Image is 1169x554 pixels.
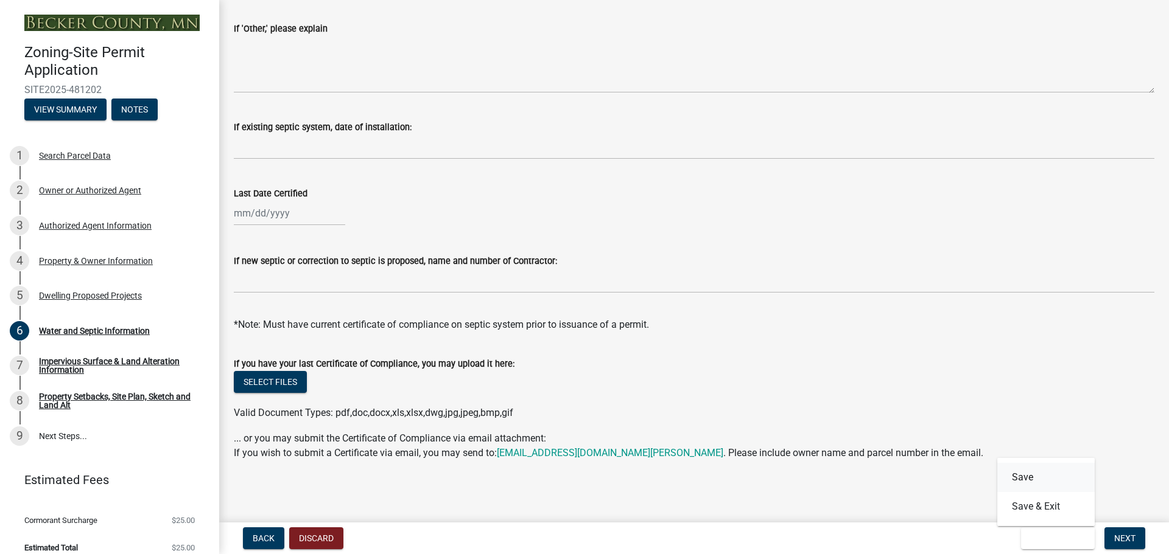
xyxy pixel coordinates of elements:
div: 1 [10,146,29,165]
div: Owner or Authorized Agent [39,186,141,195]
div: Authorized Agent Information [39,221,152,230]
div: 2 [10,181,29,200]
wm-modal-confirm: Notes [111,105,158,115]
button: Save [997,463,1095,492]
span: If you wish to submit a Certificate via email, you may send to: . Please include owner name and p... [234,447,983,459]
div: 9 [10,426,29,446]
span: Save & Exit [1031,533,1078,543]
span: Cormorant Surcharge [24,516,97,524]
div: 7 [10,356,29,375]
wm-modal-confirm: Summary [24,105,107,115]
label: If new septic or correction to septic is proposed, name and number of Contractor: [234,257,557,266]
img: Becker County, Minnesota [24,15,200,31]
label: If 'Other,' please explain [234,25,328,33]
button: Save & Exit [997,492,1095,521]
button: View Summary [24,99,107,120]
div: ... or you may submit the Certificate of Compliance via email attachment: [234,431,1154,460]
a: [EMAIL_ADDRESS][DOMAIN_NAME][PERSON_NAME] [497,447,723,459]
span: Estimated Total [24,544,78,552]
div: 5 [10,286,29,305]
button: Save & Exit [1021,527,1095,549]
div: Save & Exit [997,458,1095,526]
button: Notes [111,99,158,120]
a: Estimated Fees [10,468,200,492]
div: Dwelling Proposed Projects [39,291,142,300]
div: *Note: Must have current certificate of compliance on septic system prior to issuance of a permit. [234,317,1154,332]
div: Property & Owner Information [39,257,153,265]
div: Water and Septic Information [39,327,150,335]
button: Next [1104,527,1145,549]
div: 8 [10,391,29,410]
div: Impervious Surface & Land Alteration Information [39,357,200,374]
span: SITE2025-481202 [24,84,195,95]
span: $25.00 [172,516,195,524]
label: Last Date Certified [234,190,307,198]
span: Next [1114,533,1136,543]
button: Discard [289,527,343,549]
button: Back [243,527,284,549]
div: 3 [10,216,29,235]
h4: Zoning-Site Permit Application [24,44,209,79]
label: If existing septic system, date of installation: [234,123,412,132]
span: $25.00 [172,544,195,552]
input: mm/dd/yyyy [234,201,345,226]
div: Search Parcel Data [39,151,111,160]
div: Property Setbacks, Site Plan, Sketch and Land Alt [39,392,200,409]
div: 6 [10,321,29,341]
span: Valid Document Types: pdf,doc,docx,xls,xlsx,dwg,jpg,jpeg,bmp,gif [234,407,513,418]
div: 4 [10,251,29,271]
label: If you have your last Certificate of Compliance, you may upload it here: [234,360,514,369]
span: Back [253,533,275,543]
button: Select files [234,371,307,393]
